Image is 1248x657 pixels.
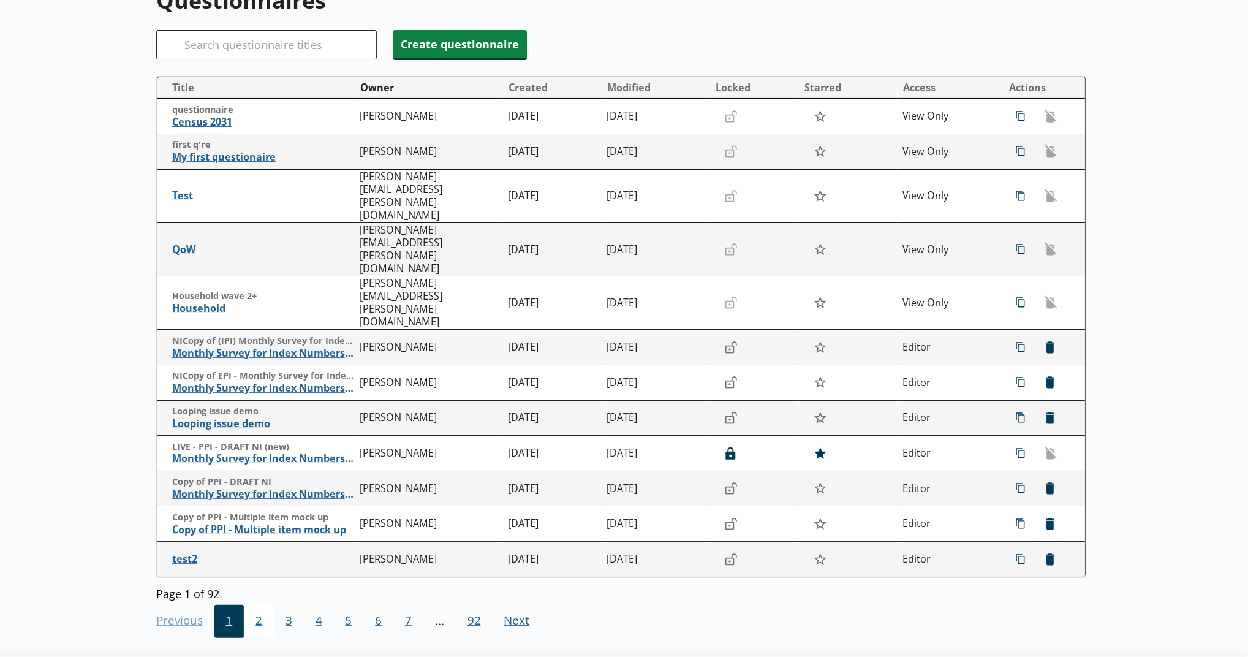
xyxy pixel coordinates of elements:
td: [PERSON_NAME] [355,365,503,401]
td: [PERSON_NAME] [355,471,503,506]
td: [DATE] [503,276,602,330]
td: [PERSON_NAME] [355,436,503,471]
span: LIVE - PPI - DRAFT NI (new) [172,441,354,453]
td: [DATE] [503,506,602,542]
div: Page 1 of 92 [156,583,1087,601]
span: Census 2031 [172,116,354,129]
td: [PERSON_NAME][EMAIL_ADDRESS][PERSON_NAME][DOMAIN_NAME] [355,276,503,330]
span: Monthly Survey for Index Numbers of Export Prices - Price Quotation Return [172,382,354,395]
td: [DATE] [503,436,602,471]
td: [PERSON_NAME][EMAIL_ADDRESS][PERSON_NAME][DOMAIN_NAME] [355,169,503,222]
span: 1 [214,605,244,638]
td: [PERSON_NAME][EMAIL_ADDRESS][PERSON_NAME][DOMAIN_NAME] [355,222,503,276]
button: Star [807,371,834,394]
td: [DATE] [602,471,710,506]
button: 3 [274,605,304,638]
td: [DATE] [503,541,602,577]
button: Create questionnaire [393,30,527,58]
button: Lock [719,337,743,358]
button: Locked [711,78,798,97]
td: Editor [898,471,996,506]
button: Lock [719,478,743,499]
td: [DATE] [503,400,602,436]
td: [DATE] [503,99,602,134]
td: [DATE] [503,471,602,506]
td: [DATE] [602,134,710,170]
span: NICopy of EPI - Monthly Survey for Index Numbers of Export Prices - Price Quotation Retur [172,370,354,382]
button: Created [504,78,601,97]
button: Star [807,336,834,359]
td: [DATE] [602,506,710,542]
button: Title [162,78,354,97]
button: Modified [602,78,709,97]
span: Copy of PPI - Multiple item mock up [172,523,354,536]
span: questionnaire [172,104,354,116]
button: Star [807,547,834,571]
button: 6 [363,605,393,638]
button: Next [493,605,542,638]
span: Household wave 2+ [172,291,354,302]
span: Copy of PPI - Multiple item mock up [172,512,354,523]
button: 4 [304,605,334,638]
span: Monthly Survey for Index Numbers of Producer Prices - Price Quotation Return [172,452,354,465]
span: first q're [172,139,354,151]
td: [DATE] [602,400,710,436]
td: Editor [898,365,996,401]
button: Star [807,441,834,465]
button: Access [898,78,996,97]
button: Star [807,140,834,163]
button: Lock [719,408,743,428]
td: [DATE] [602,169,710,222]
td: [PERSON_NAME] [355,330,503,365]
td: [DATE] [602,276,710,330]
input: Search questionnaire titles [156,30,377,59]
button: Star [807,406,834,430]
button: Lock [719,514,743,534]
button: Star [807,105,834,128]
td: Editor [898,506,996,542]
button: 92 [456,605,493,638]
span: Monthly Survey for Index Numbers of Import Prices - Price Quotation Return [172,347,354,360]
td: View Only [898,134,996,170]
td: View Only [898,222,996,276]
button: 2 [244,605,274,638]
button: Lock [719,442,743,463]
td: [PERSON_NAME] [355,99,503,134]
span: 7 [393,605,423,638]
button: Star [807,184,834,208]
td: [DATE] [503,169,602,222]
button: Starred [800,78,897,97]
td: [DATE] [602,365,710,401]
td: [DATE] [503,330,602,365]
button: 5 [334,605,364,638]
td: Editor [898,436,996,471]
td: Editor [898,400,996,436]
span: test2 [172,553,354,566]
span: Looping issue demo [172,406,354,417]
button: Star [807,238,834,261]
td: View Only [898,99,996,134]
td: View Only [898,276,996,330]
button: Lock [719,372,743,393]
td: Editor [898,541,996,577]
li: ... [423,605,456,638]
span: Test [172,189,354,202]
button: Owner [355,78,502,97]
td: [PERSON_NAME] [355,506,503,542]
span: Looping issue demo [172,417,354,430]
td: View Only [898,169,996,222]
td: [PERSON_NAME] [355,400,503,436]
span: Household [172,302,354,315]
td: Editor [898,330,996,365]
td: [PERSON_NAME] [355,541,503,577]
button: Star [807,477,834,500]
button: Lock [719,549,743,569]
span: QoW [172,243,354,256]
